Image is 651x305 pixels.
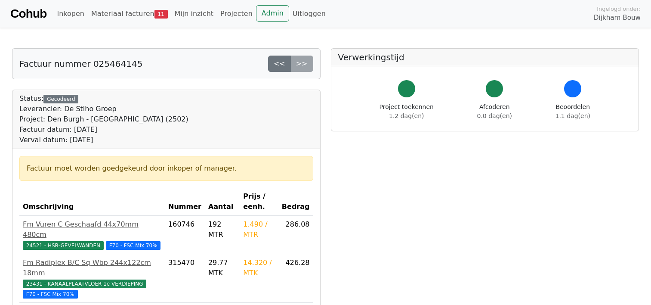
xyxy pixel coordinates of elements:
a: Cohub [10,3,46,24]
div: 192 MTR [208,219,236,240]
div: Verval datum: [DATE] [19,135,188,145]
span: 1.1 dag(en) [555,112,590,119]
a: Projecten [217,5,256,22]
div: 29.77 MTK [208,258,236,278]
th: Bedrag [278,188,313,216]
th: Nummer [165,188,205,216]
span: 1.2 dag(en) [389,112,424,119]
a: Uitloggen [289,5,329,22]
div: Beoordelen [555,103,590,121]
div: Status: [19,93,188,145]
a: Admin [256,5,289,22]
span: 23431 - KANAALPLAATVLOER 1e VERDIEPING [23,280,146,288]
div: 14.320 / MTK [243,258,274,278]
td: 286.08 [278,216,313,254]
span: 24521 - HSB-GEVELWANDEN [23,241,104,250]
th: Omschrijving [19,188,165,216]
div: 1.490 / MTR [243,219,274,240]
span: F70 - FSC Mix 70% [106,241,161,250]
div: Project toekennen [379,103,434,121]
th: Aantal [205,188,240,216]
span: 0.0 dag(en) [477,112,512,119]
a: Fm Radiplex B/C Sq Wbp 244x122cm 18mm23431 - KANAALPLAATVLOER 1e VERDIEPING F70 - FSC Mix 70% [23,258,161,299]
a: << [268,56,291,72]
h5: Verwerkingstijd [338,52,632,62]
div: Fm Vuren C Geschaafd 44x70mm 480cm [23,219,161,240]
a: Materiaal facturen11 [88,5,171,22]
h5: Factuur nummer 025464145 [19,59,142,69]
td: 426.28 [278,254,313,303]
span: Dijkham Bouw [594,13,641,23]
td: 160746 [165,216,205,254]
a: Fm Vuren C Geschaafd 44x70mm 480cm24521 - HSB-GEVELWANDEN F70 - FSC Mix 70% [23,219,161,250]
div: Afcoderen [477,103,512,121]
div: Fm Radiplex B/C Sq Wbp 244x122cm 18mm [23,258,161,278]
a: Inkopen [53,5,87,22]
span: Ingelogd onder: [597,5,641,13]
span: 11 [154,10,168,19]
div: Gecodeerd [43,95,78,103]
div: Factuur datum: [DATE] [19,124,188,135]
div: Factuur moet worden goedgekeurd door inkoper of manager. [27,163,306,174]
span: F70 - FSC Mix 70% [23,290,78,299]
div: Project: Den Burgh - [GEOGRAPHIC_DATA] (2502) [19,114,188,124]
a: Mijn inzicht [171,5,217,22]
div: Leverancier: De Stiho Groep [19,104,188,114]
th: Prijs / eenh. [240,188,278,216]
td: 315470 [165,254,205,303]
